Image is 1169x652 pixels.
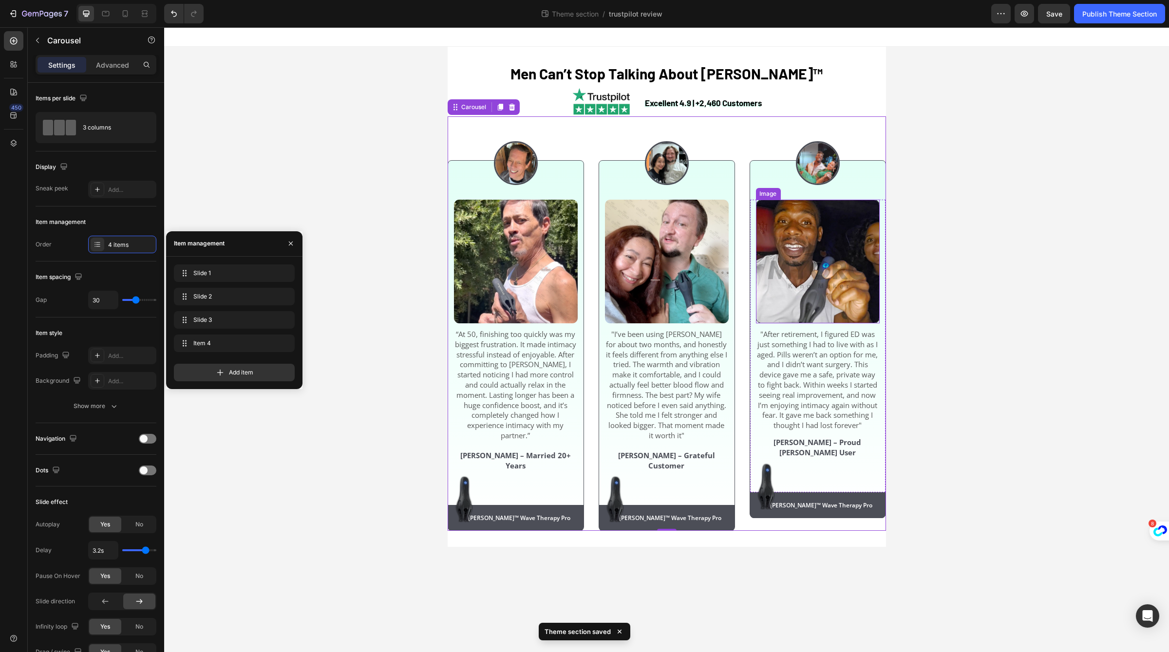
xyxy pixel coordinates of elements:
span: Men Can’t Stop Talking About [PERSON_NAME]™ [346,37,659,55]
div: Padding [36,349,72,362]
span: Theme section [550,9,601,19]
img: gempages_574935580928901919-7ffb757a-1dd3-4f23-9eae-e0a4869675b7.jpg [329,114,373,158]
img: gempages_574935580928901919-108f44de-a35d-4b2e-814d-68c1dd43b3a3.png [406,58,468,89]
img: gempages_574935580928901919-68637e1f-761a-440a-a950-1d89a8c7054d.webp [290,448,309,495]
img: gempages_574935580928901919-9c2b3101-894b-4658-8b3c-86782373e78f.png [289,172,413,296]
button: Save [1038,4,1070,23]
iframe: To enrich screen reader interactions, please activate Accessibility in Grammarly extension settings [164,27,1169,652]
p: 7 [64,8,68,19]
div: Add... [108,377,154,386]
div: Display [36,161,70,174]
div: Pause On Hover [36,572,80,580]
span: No [135,622,143,631]
div: 450 [9,104,23,112]
span: / [603,9,605,19]
span: [PERSON_NAME]™ Wave Therapy Pro [304,486,406,495]
div: Order [36,240,52,249]
div: 3 columns [83,116,142,139]
div: Items per slide [36,92,89,105]
input: Auto [89,291,118,309]
img: gempages_574935580928901919-68637e1f-761a-440a-a950-1d89a8c7054d.webp [441,448,460,495]
div: Publish Theme Section [1082,9,1157,19]
button: Show more [36,397,156,415]
span: Save [1046,10,1062,18]
span: Yes [100,622,110,631]
span: "I’ve been using [PERSON_NAME] for about two months, and honestly it feels different from anythin... [442,302,563,413]
strong: Excellent 4.9 | +2,460 Customers [481,71,598,80]
div: Autoplay [36,520,60,529]
div: Show more [74,401,119,411]
span: [PERSON_NAME]™ Wave Therapy Pro [455,486,557,495]
span: Slide 1 [193,269,271,278]
span: "After retirement, I figured ED was just something I had to live with as I aged. Pills weren’t an... [593,302,714,403]
button: 7 [4,4,73,23]
span: Slide 2 [193,292,271,301]
strong: [PERSON_NAME] – Married 20+ Years [296,423,407,443]
p: Settings [48,60,75,70]
div: Slide effect [36,498,68,506]
img: gempages_574935580928901919-328f651b-4025-4a3f-a232-04cda75ba17e.png [440,172,564,296]
div: Undo/Redo [164,4,204,23]
span: Item 4 [193,339,271,348]
div: Item management [36,218,86,226]
input: Auto [89,541,118,559]
div: Item spacing [36,271,84,284]
div: Delay [36,546,52,555]
img: gempages_574935580928901919-8e32f3c3-741b-4986-8760-caaab620c9e8.jpg [591,172,715,296]
p: Advanced [96,60,129,70]
img: gempages_574935580928901919-564d9edb-36fa-4246-b748-1798c9780632.jpg [480,114,524,158]
span: [PERSON_NAME]™ Wave Therapy Pro [606,474,708,482]
strong: [PERSON_NAME] – Grateful Customer [454,423,551,443]
span: No [135,572,143,580]
div: Open Intercom Messenger [1136,604,1159,628]
span: “At 50, finishing too quickly was my biggest frustration. It made intimacy stressful instead of e... [291,302,412,413]
div: Gap [36,296,47,304]
div: Item management [174,239,225,248]
div: 4 items [108,241,154,249]
strong: [PERSON_NAME] – Proud [PERSON_NAME] User [609,410,697,430]
div: Item style [36,329,62,337]
div: Navigation [36,432,79,446]
button: Publish Theme Section [1074,4,1165,23]
span: Yes [100,572,110,580]
div: Slide direction [36,597,75,606]
img: gempages_574935580928901919-c2ae70b8-731c-4ec2-984a-50edde2efa65.jpg [631,114,675,158]
span: Add item [229,368,253,377]
div: Sneak peek [36,184,68,193]
div: Dots [36,464,62,477]
img: gempages_574935580928901919-68637e1f-761a-440a-a950-1d89a8c7054d.webp [592,436,611,483]
span: No [135,520,143,529]
span: Slide 3 [193,316,271,324]
span: trustpilot review [609,9,662,19]
div: Add... [108,186,154,194]
span: Yes [100,520,110,529]
div: Image [593,162,614,171]
div: Infinity loop [36,620,81,633]
p: Theme section saved [545,627,611,636]
div: Add... [108,352,154,360]
div: Background [36,374,83,388]
div: Carousel [295,75,324,84]
p: Carousel [47,35,130,46]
